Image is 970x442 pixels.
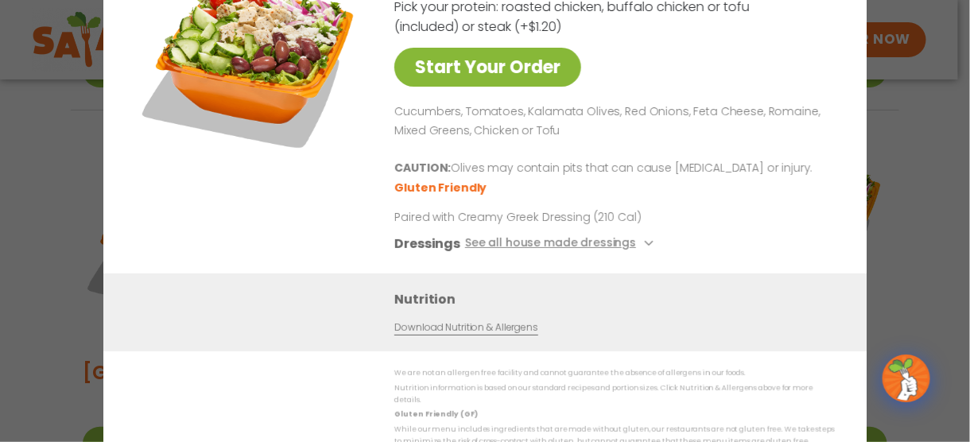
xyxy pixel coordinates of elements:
[394,159,828,178] p: Olives may contain pits that can cause [MEDICAL_DATA] or injury.
[394,180,489,196] li: Gluten Friendly
[394,382,835,407] p: Nutrition information is based on our standard recipes and portion sizes. Click Nutrition & Aller...
[394,409,477,419] strong: Gluten Friendly (GF)
[394,48,581,87] a: Start Your Order
[394,160,451,176] b: CAUTION:
[884,356,929,401] img: wpChatIcon
[394,320,537,335] a: Download Nutrition & Allergens
[465,234,658,254] button: See all house made dressings
[394,367,835,379] p: We are not an allergen free facility and cannot guarantee the absence of allergens in our foods.
[394,209,689,226] p: Paired with Creamy Greek Dressing (210 Cal)
[394,234,460,254] h3: Dressings
[394,103,828,141] p: Cucumbers, Tomatoes, Kalamata Olives, Red Onions, Feta Cheese, Romaine, Mixed Greens, Chicken or ...
[394,289,843,309] h3: Nutrition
